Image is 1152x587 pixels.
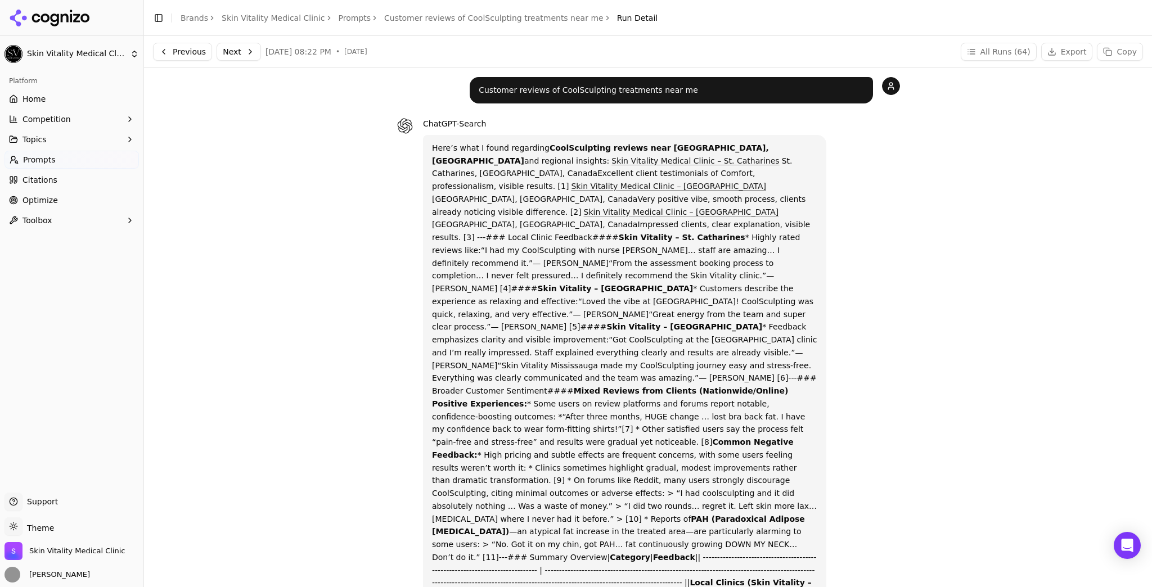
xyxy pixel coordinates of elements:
[432,246,780,268] em: “I had my CoolSculpting with nurse [PERSON_NAME]… staff are amazing… I definitely recommend it.”
[4,542,125,560] button: Open organization switcher
[384,12,604,24] a: Customer reviews of CoolSculpting treatments near me
[22,93,46,105] span: Home
[619,233,745,242] strong: Skin Vitality – St. Catharines
[611,156,779,165] a: Skin Vitality Medical Clinic – St. Catharines
[4,90,139,108] a: Home
[181,12,658,24] nav: breadcrumb
[4,191,139,209] a: Optimize
[4,567,20,583] img: Sam Walker
[432,361,811,383] em: “Skin Vitality Mississauga made my CoolSculpting journey easy and stress‑free. Everything was cle...
[432,335,817,357] em: “Got CoolSculpting at the [GEOGRAPHIC_DATA] clinic and I’m really impressed. Staff explained ever...
[25,570,90,580] span: [PERSON_NAME]
[606,322,762,331] strong: Skin Vitality – [GEOGRAPHIC_DATA]
[217,43,261,61] button: Next
[4,171,139,189] a: Citations
[617,12,658,24] span: Run Detail
[432,143,769,165] strong: CoolSculpting reviews near [GEOGRAPHIC_DATA], [GEOGRAPHIC_DATA]
[1097,43,1143,61] button: Copy
[153,43,212,61] button: Previous
[4,542,22,560] img: Skin Vitality Medical Clinic
[4,72,139,90] div: Platform
[22,114,71,125] span: Competition
[22,523,54,532] span: Theme
[27,49,125,59] span: Skin Vitality Medical Clinic
[584,207,779,216] a: Skin Vitality Medical Clinic – [GEOGRAPHIC_DATA]
[344,47,367,56] span: [DATE]
[265,46,331,57] span: [DATE] 08:22 PM
[181,13,208,22] a: Brands
[1041,43,1093,61] button: Export
[22,134,47,145] span: Topics
[538,284,694,293] strong: Skin Vitality – [GEOGRAPHIC_DATA]
[4,567,90,583] button: Open user button
[4,151,139,169] a: Prompts
[571,182,766,191] a: Skin Vitality Medical Clinic – [GEOGRAPHIC_DATA]
[336,47,340,56] span: •
[29,546,125,556] span: Skin Vitality Medical Clinic
[1114,532,1141,559] div: Open Intercom Messenger
[22,496,58,507] span: Support
[222,12,325,24] a: Skin Vitality Medical Clinic
[339,12,371,24] a: Prompts
[22,174,57,186] span: Citations
[22,195,58,206] span: Optimize
[610,553,650,562] strong: Category
[574,386,789,395] strong: Mixed Reviews from Clients (Nationwide/Online)
[432,297,813,319] em: “Loved the vibe at [GEOGRAPHIC_DATA]! CoolSculpting was quick, relaxing, and very effective.”
[423,119,486,128] span: ChatGPT-Search
[961,43,1037,61] button: All Runs (64)
[479,84,864,97] p: Customer reviews of CoolSculpting treatments near me
[4,130,139,148] button: Topics
[432,399,527,408] strong: Positive Experiences:
[23,154,56,165] span: Prompts
[22,215,52,226] span: Toolbox
[4,45,22,63] img: Skin Vitality Medical Clinic
[432,437,794,459] strong: Common Negative Feedback:
[4,211,139,229] button: Toolbox
[4,110,139,128] button: Competition
[432,412,805,434] em: “After three months, HUGE change … lost bra back fat. I have my confidence back to wear form‑fitt...
[653,553,695,562] strong: Feedback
